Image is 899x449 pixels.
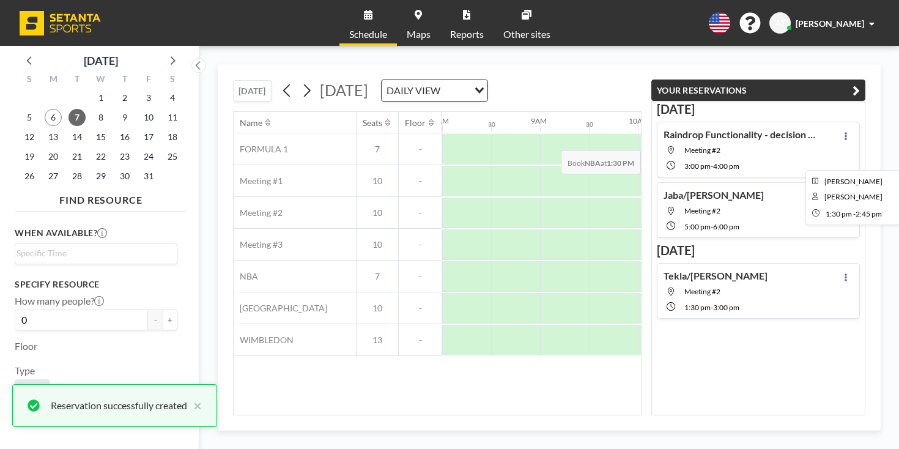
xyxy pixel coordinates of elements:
span: DAILY VIEW [384,83,443,98]
span: Book at [561,150,641,174]
span: - [711,161,713,171]
span: Sunday, October 12, 2025 [21,128,38,146]
span: 13 [357,335,398,346]
span: Saturday, October 4, 2025 [164,89,181,106]
div: [DATE] [84,52,118,69]
h3: Specify resource [15,279,177,290]
div: 30 [586,121,593,128]
span: 6:00 PM [713,222,739,231]
span: [PERSON_NAME] [796,18,864,29]
span: Thursday, October 23, 2025 [116,148,133,165]
h3: [DATE] [657,102,860,117]
span: Friday, October 31, 2025 [140,168,157,185]
span: 1:30 PM [684,303,711,312]
span: Tuesday, October 14, 2025 [68,128,86,146]
span: Thursday, October 2, 2025 [116,89,133,106]
button: + [163,310,177,330]
span: 3:00 PM [684,161,711,171]
span: 4:00 PM [713,161,739,171]
span: Wednesday, October 15, 2025 [92,128,109,146]
span: Friday, October 3, 2025 [140,89,157,106]
span: Other sites [503,29,550,39]
h4: FIND RESOURCE [15,189,187,206]
img: organization-logo [20,11,101,35]
span: - [399,335,442,346]
div: Search for option [15,244,177,262]
span: Tuesday, October 21, 2025 [68,148,86,165]
div: Reservation successfully created [51,398,187,413]
div: Name [240,117,262,128]
span: - [399,239,442,250]
span: Reports [450,29,484,39]
span: Monday, October 27, 2025 [45,168,62,185]
label: Floor [15,340,37,352]
div: 9AM [531,116,547,125]
div: S [160,72,184,88]
div: 30 [488,121,495,128]
span: Friday, October 17, 2025 [140,128,157,146]
span: AT [775,18,785,29]
div: 10AM [629,116,649,125]
div: F [136,72,160,88]
span: - [399,144,442,155]
span: Sunday, October 5, 2025 [21,109,38,126]
span: Wednesday, October 22, 2025 [92,148,109,165]
button: [DATE] [233,80,272,102]
span: - [399,271,442,282]
span: Meeting #1 [234,176,283,187]
span: Wednesday, October 8, 2025 [92,109,109,126]
b: NBA [585,158,601,168]
span: Tuesday, October 7, 2025 [68,109,86,126]
span: Meeting #2 [684,287,720,296]
div: W [89,72,113,88]
h4: Raindrop Functionality - decision making [664,128,816,141]
button: - [148,310,163,330]
span: - [399,303,442,314]
h4: Tekla/[PERSON_NAME] [664,270,768,282]
button: close [187,398,202,413]
input: Search for option [17,247,170,260]
span: 7 [357,144,398,155]
span: Sunday, October 19, 2025 [21,148,38,165]
span: 7 [357,271,398,282]
span: 5:00 PM [684,222,711,231]
div: S [18,72,42,88]
span: 10 [357,303,398,314]
div: Seats [363,117,382,128]
span: Thursday, October 16, 2025 [116,128,133,146]
button: YOUR RESERVATIONS [651,80,865,101]
div: T [65,72,89,88]
span: - [711,222,713,231]
span: Wednesday, October 29, 2025 [92,168,109,185]
label: Type [15,365,35,377]
span: FORMULA 1 [234,144,288,155]
span: Thursday, October 9, 2025 [116,109,133,126]
span: [GEOGRAPHIC_DATA] [234,303,327,314]
span: Monday, October 6, 2025 [45,109,62,126]
label: How many people? [15,295,104,307]
div: Search for option [382,80,487,101]
input: Search for option [444,83,467,98]
span: Tuesday, October 28, 2025 [68,168,86,185]
span: WIMBLEDON [234,335,294,346]
div: T [113,72,136,88]
span: Meeting #2 [684,206,720,215]
b: 1:30 PM [607,158,634,168]
span: Monday, October 20, 2025 [45,148,62,165]
span: Meeting #3 [234,239,283,250]
div: M [42,72,65,88]
span: Meeting #2 [684,146,720,155]
span: Saturday, October 18, 2025 [164,128,181,146]
span: Maps [407,29,431,39]
div: Floor [405,117,426,128]
span: 10 [357,239,398,250]
span: 3:00 PM [713,303,739,312]
h3: [DATE] [657,243,860,258]
span: Monday, October 13, 2025 [45,128,62,146]
span: NBA [234,271,258,282]
span: Wednesday, October 1, 2025 [92,89,109,106]
span: 10 [357,207,398,218]
span: Saturday, October 11, 2025 [164,109,181,126]
span: - [711,303,713,312]
span: 10 [357,176,398,187]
